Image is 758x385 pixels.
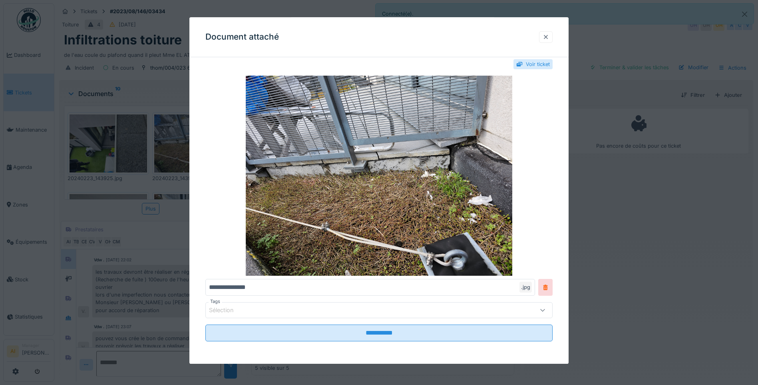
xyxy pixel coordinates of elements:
[519,282,532,293] div: .jpg
[209,298,222,305] label: Tags
[205,32,279,42] h3: Document attaché
[526,60,550,68] div: Voir ticket
[209,306,245,315] div: Sélection
[205,76,553,276] img: 07baccb2-b243-4660-b9bf-527d259120c6-20240223_143921.jpg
